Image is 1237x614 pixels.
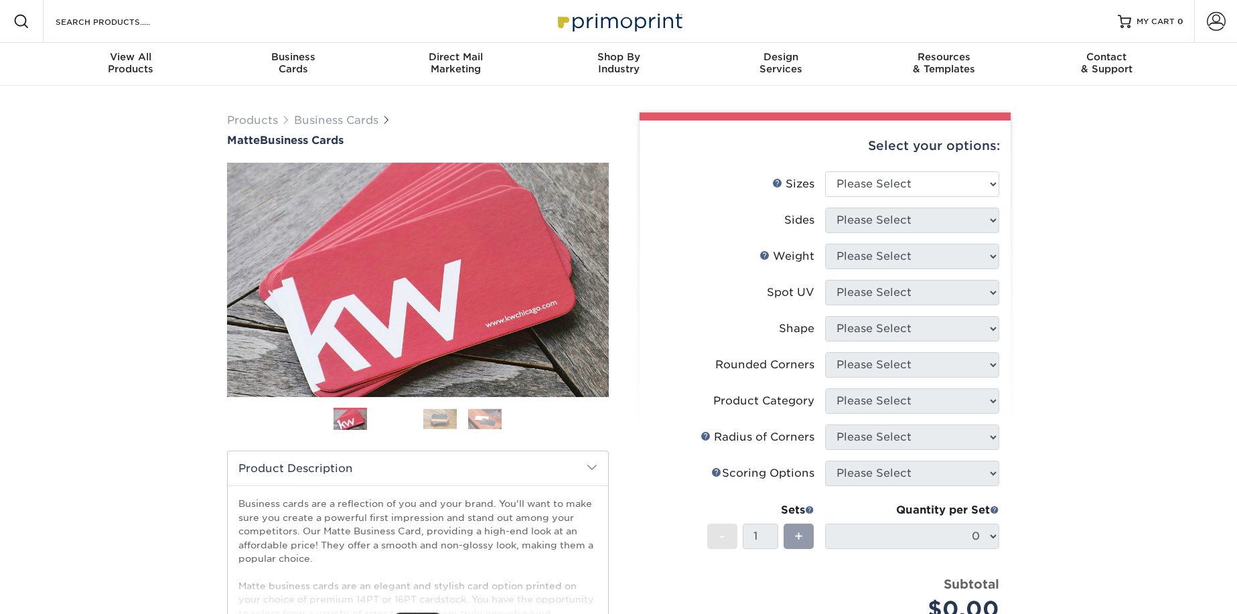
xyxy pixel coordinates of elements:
div: Products [50,51,212,75]
div: Cards [212,51,374,75]
div: & Templates [863,51,1025,75]
h2: Product Description [228,451,608,485]
a: Shop ByIndustry [537,43,700,86]
span: + [794,526,803,546]
div: Industry [537,51,700,75]
div: Scoring Options [711,465,814,481]
strong: Subtotal [944,577,999,591]
span: View All [50,51,212,63]
span: Resources [863,51,1025,63]
a: Contact& Support [1025,43,1188,86]
span: Shop By [537,51,700,63]
img: Business Cards 01 [334,403,367,437]
a: Resources& Templates [863,43,1025,86]
a: MatteBusiness Cards [227,134,609,147]
div: & Support [1025,51,1188,75]
a: Business Cards [294,114,378,127]
span: Contact [1025,51,1188,63]
a: Direct MailMarketing [374,43,537,86]
div: Shape [779,321,814,337]
span: Direct Mail [374,51,537,63]
img: Business Cards 03 [423,408,457,429]
span: Business [212,51,374,63]
img: Business Cards 02 [378,402,412,436]
span: Design [700,51,863,63]
input: SEARCH PRODUCTS..... [54,13,185,29]
div: Weight [759,248,814,264]
a: DesignServices [700,43,863,86]
a: BusinessCards [212,43,374,86]
div: Radius of Corners [701,429,814,445]
div: Sizes [772,176,814,192]
a: View AllProducts [50,43,212,86]
div: Select your options: [650,121,1000,171]
div: Sets [707,502,814,518]
span: 0 [1177,17,1183,26]
div: Quantity per Set [825,502,999,518]
span: Matte [227,134,260,147]
div: Sides [784,212,814,228]
div: Services [700,51,863,75]
span: MY CART [1137,16,1175,27]
h1: Business Cards [227,134,609,147]
div: Rounded Corners [715,357,814,373]
img: Primoprint [552,7,686,35]
span: - [719,526,725,546]
div: Product Category [713,393,814,409]
img: Matte 01 [227,89,609,471]
img: Business Cards 04 [468,408,502,429]
a: Products [227,114,278,127]
div: Marketing [374,51,537,75]
div: Spot UV [767,285,814,301]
